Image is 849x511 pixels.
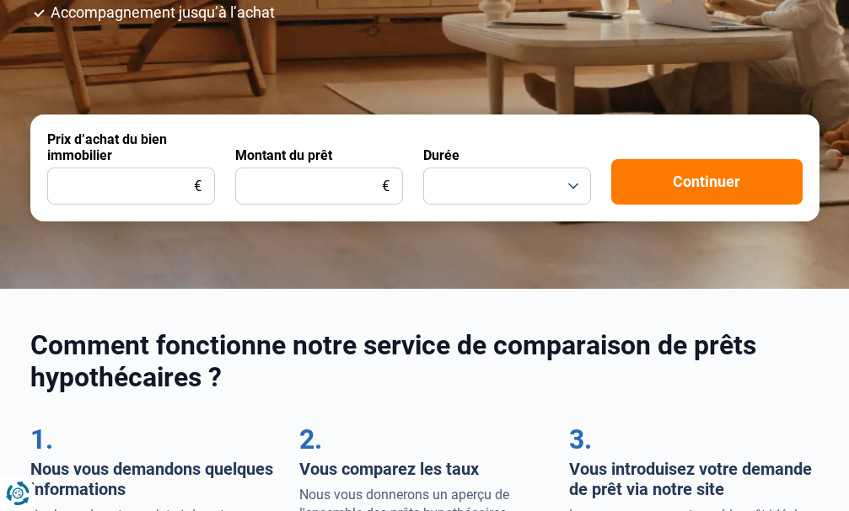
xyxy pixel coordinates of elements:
[47,131,215,163] label: Prix d’achat du bien immobilier
[235,147,332,163] label: Montant du prêt
[382,179,390,194] span: €
[30,329,819,394] h2: Comment fonctionne notre service de comparaison de prêts hypothécaires ?
[30,459,280,499] h3: Nous vous demandons quelques informations
[569,423,592,455] span: 3.
[611,159,803,205] button: Continuer
[194,179,202,194] span: €
[51,5,819,20] li: Accompagnement jusqu’à l’achat
[569,459,819,499] h3: Vous introduisez votre demande de prêt via notre site
[299,459,549,479] h3: Vous comparez les taux
[299,423,322,455] span: 2.
[423,147,459,163] label: Durée
[30,423,53,455] span: 1.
